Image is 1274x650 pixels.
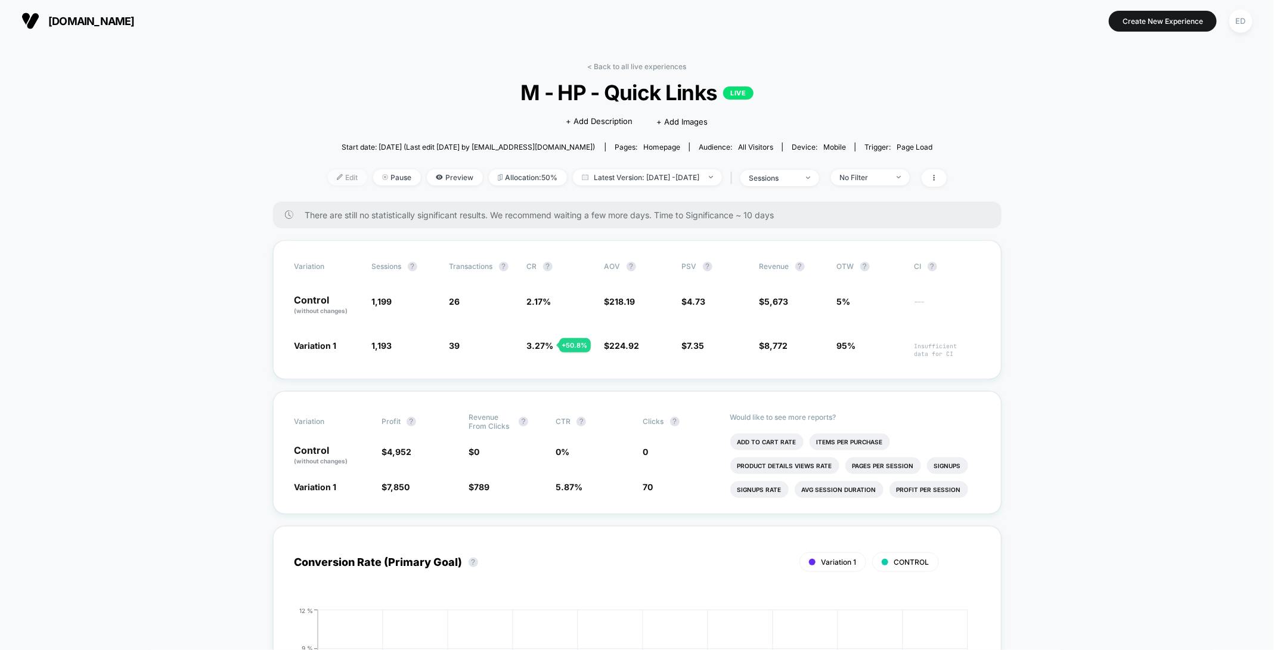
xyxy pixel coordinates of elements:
span: (without changes) [295,307,348,314]
div: + 50.8 % [559,338,591,352]
span: Profit [382,417,401,426]
span: $ [382,482,410,492]
span: $ [469,447,479,457]
span: There are still no statistically significant results. We recommend waiting a few more days . Time... [305,210,978,220]
span: 5,673 [765,296,789,307]
span: Variation 1 [295,341,337,351]
span: Variation [295,413,360,431]
span: M - HP - Quick Links [358,80,915,105]
span: CONTROL [894,558,929,567]
li: Signups Rate [730,481,789,498]
p: LIVE [723,86,753,100]
span: 5.87 % [556,482,582,492]
span: 0 [474,447,479,457]
span: 4.73 [687,296,706,307]
span: Variation 1 [295,482,337,492]
span: Page Load [897,143,932,151]
span: All Visitors [738,143,773,151]
span: 39 [450,341,460,351]
span: PSV [682,262,697,271]
img: end [382,174,388,180]
span: $ [469,482,489,492]
span: CTR [556,417,571,426]
span: 26 [450,296,460,307]
img: Visually logo [21,12,39,30]
span: Edit [328,169,367,185]
span: 218.19 [610,296,636,307]
span: 3.27 % [527,341,554,351]
span: CR [527,262,537,271]
span: Preview [427,169,483,185]
div: Trigger: [864,143,932,151]
button: ? [469,558,478,567]
li: Items Per Purchase [810,434,890,450]
div: Pages: [615,143,680,151]
span: 7,850 [387,482,410,492]
button: ? [519,417,528,426]
span: Revenue From Clicks [469,413,513,431]
button: ? [627,262,636,271]
span: --- [915,298,980,315]
button: ? [407,417,416,426]
span: 1,193 [372,341,392,351]
button: ? [860,262,870,271]
span: Insufficient data for CI [915,342,980,358]
img: calendar [582,174,588,180]
li: Profit Per Session [889,481,968,498]
span: (without changes) [295,457,348,465]
span: Clicks [643,417,664,426]
span: [DOMAIN_NAME] [48,15,135,27]
span: $ [382,447,411,457]
span: Latest Version: [DATE] - [DATE] [573,169,722,185]
span: $ [682,296,706,307]
span: 70 [643,482,653,492]
span: 5% [837,296,851,307]
span: $ [605,296,636,307]
button: ? [670,417,680,426]
span: homepage [643,143,680,151]
img: end [709,176,713,178]
button: ? [543,262,553,271]
span: Allocation: 50% [489,169,567,185]
li: Avg Session Duration [795,481,884,498]
span: AOV [605,262,621,271]
div: No Filter [840,173,888,182]
span: $ [760,296,789,307]
a: < Back to all live experiences [588,62,687,71]
span: Transactions [450,262,493,271]
span: + Add Images [656,117,708,126]
button: Create New Experience [1109,11,1217,32]
span: Revenue [760,262,789,271]
div: sessions [749,174,797,182]
span: $ [682,341,705,351]
button: ? [703,262,712,271]
span: | [728,169,740,187]
span: Pause [373,169,421,185]
button: ? [499,262,509,271]
span: 224.92 [610,341,640,351]
li: Signups [927,457,968,474]
span: 0 [643,447,649,457]
span: 789 [474,482,489,492]
span: 7.35 [687,341,705,351]
span: $ [760,341,788,351]
span: OTW [837,262,903,271]
span: 2.17 % [527,296,551,307]
span: + Add Description [566,116,633,128]
img: rebalance [498,174,503,181]
button: [DOMAIN_NAME] [18,11,138,30]
div: Audience: [699,143,773,151]
span: 1,199 [372,296,392,307]
div: ED [1229,10,1253,33]
span: Variation [295,262,360,271]
span: Start date: [DATE] (Last edit [DATE] by [EMAIL_ADDRESS][DOMAIN_NAME]) [342,143,595,151]
p: Control [295,295,360,315]
button: ED [1226,9,1256,33]
span: mobile [823,143,846,151]
span: Variation 1 [822,558,857,567]
span: Device: [782,143,855,151]
span: 8,772 [765,341,788,351]
span: CI [915,262,980,271]
li: Add To Cart Rate [730,434,804,450]
button: ? [408,262,417,271]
